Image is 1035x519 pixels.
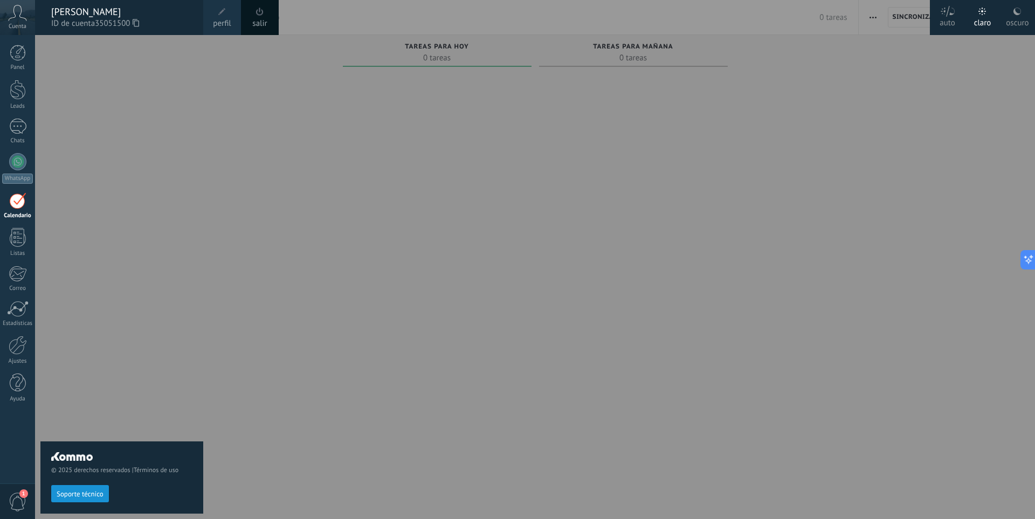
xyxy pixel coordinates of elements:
[1006,7,1029,35] div: oscuro
[974,7,991,35] div: claro
[940,7,955,35] div: auto
[213,18,231,30] span: perfil
[2,396,33,403] div: Ayuda
[57,490,103,498] span: Soporte técnico
[2,64,33,71] div: Panel
[19,489,28,498] span: 1
[51,485,109,502] button: Soporte técnico
[2,174,33,184] div: WhatsApp
[51,489,109,497] a: Soporte técnico
[2,103,33,110] div: Leads
[252,18,267,30] a: salir
[2,250,33,257] div: Listas
[2,285,33,292] div: Correo
[2,212,33,219] div: Calendario
[51,466,192,474] span: © 2025 derechos reservados |
[51,6,192,18] div: [PERSON_NAME]
[95,18,139,30] span: 35051500
[2,358,33,365] div: Ajustes
[9,23,26,30] span: Cuenta
[51,18,192,30] span: ID de cuenta
[134,466,178,474] a: Términos de uso
[2,320,33,327] div: Estadísticas
[2,137,33,144] div: Chats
